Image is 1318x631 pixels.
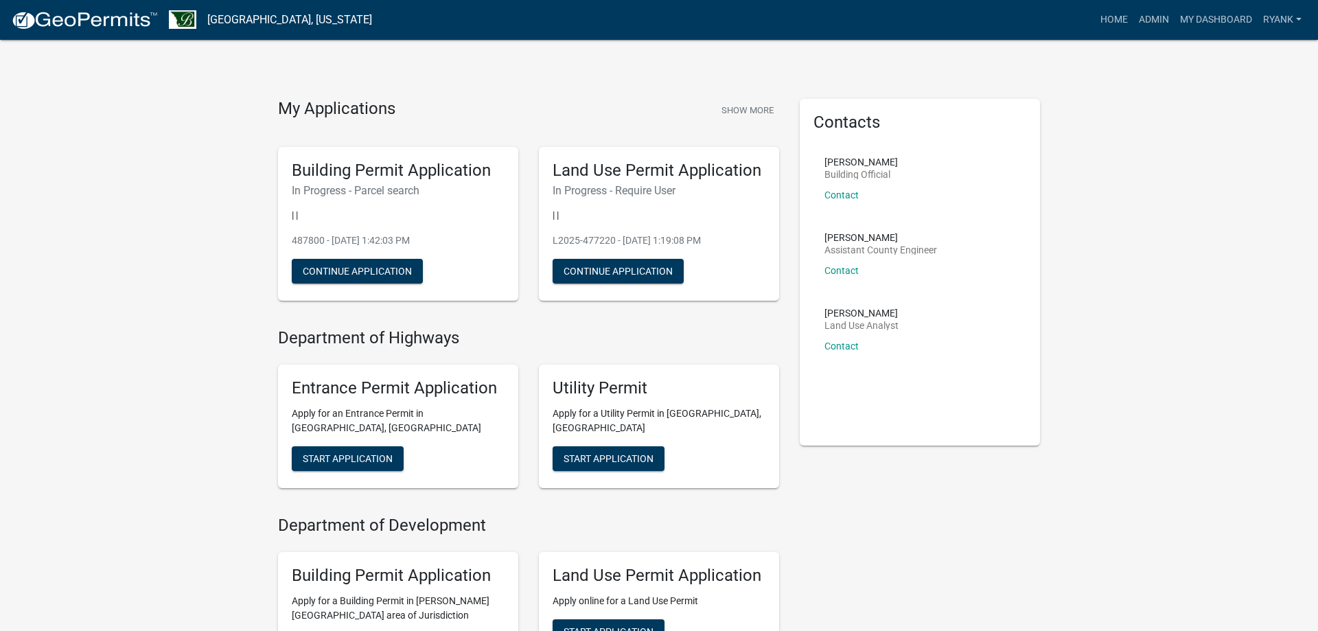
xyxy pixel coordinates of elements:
h5: Land Use Permit Application [553,566,765,586]
h6: In Progress - Parcel search [292,184,505,197]
p: Apply for a Utility Permit in [GEOGRAPHIC_DATA], [GEOGRAPHIC_DATA] [553,406,765,435]
h5: Land Use Permit Application [553,161,765,181]
p: Land Use Analyst [824,321,899,330]
p: Assistant County Engineer [824,245,937,255]
h6: In Progress - Require User [553,184,765,197]
a: Contact [824,341,859,352]
button: Start Application [292,446,404,471]
p: | | [553,208,765,222]
a: Contact [824,190,859,200]
p: 487800 - [DATE] 1:42:03 PM [292,233,505,248]
a: My Dashboard [1175,7,1258,33]
h4: My Applications [278,99,395,119]
span: Start Application [564,453,654,464]
a: Admin [1133,7,1175,33]
button: Continue Application [292,259,423,284]
a: RyanK [1258,7,1307,33]
a: Home [1095,7,1133,33]
h4: Department of Development [278,516,779,536]
p: [PERSON_NAME] [824,157,898,167]
p: [PERSON_NAME] [824,233,937,242]
span: Start Application [303,453,393,464]
button: Show More [716,99,779,122]
h5: Contacts [813,113,1026,133]
button: Continue Application [553,259,684,284]
img: Benton County, Minnesota [169,10,196,29]
h5: Utility Permit [553,378,765,398]
p: | | [292,208,505,222]
h5: Building Permit Application [292,161,505,181]
button: Start Application [553,446,664,471]
p: Apply for an Entrance Permit in [GEOGRAPHIC_DATA], [GEOGRAPHIC_DATA] [292,406,505,435]
p: Apply online for a Land Use Permit [553,594,765,608]
h4: Department of Highways [278,328,779,348]
a: [GEOGRAPHIC_DATA], [US_STATE] [207,8,372,32]
a: Contact [824,265,859,276]
p: L2025-477220 - [DATE] 1:19:08 PM [553,233,765,248]
h5: Building Permit Application [292,566,505,586]
p: Building Official [824,170,898,179]
p: Apply for a Building Permit in [PERSON_NAME][GEOGRAPHIC_DATA] area of Jurisdiction [292,594,505,623]
h5: Entrance Permit Application [292,378,505,398]
p: [PERSON_NAME] [824,308,899,318]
